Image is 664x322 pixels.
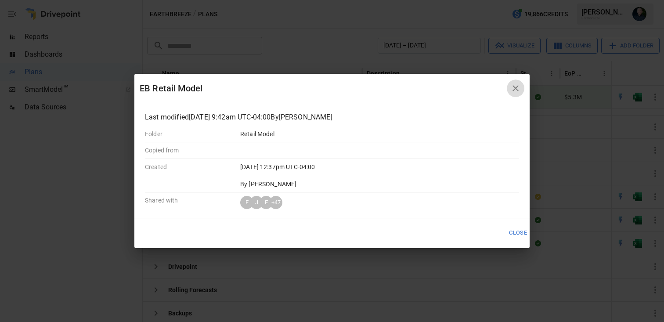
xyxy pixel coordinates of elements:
div: J [250,196,263,209]
p: Folder [145,130,233,138]
p: Retail Model [240,130,424,138]
div: + 47 [269,196,282,209]
p: [DATE] 12:37pm UTC-04:00 [240,163,424,171]
p: By [PERSON_NAME] [240,180,424,188]
div: E [260,196,273,209]
p: Last modified [DATE] 9:42am UTC-04:00 By [PERSON_NAME] [145,112,519,123]
p: Created [145,163,233,171]
div: EB Retail Model [140,81,507,95]
p: Shared with [145,196,233,205]
div: E [240,196,253,209]
button: Close [503,226,533,240]
p: Copied from [145,146,233,155]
